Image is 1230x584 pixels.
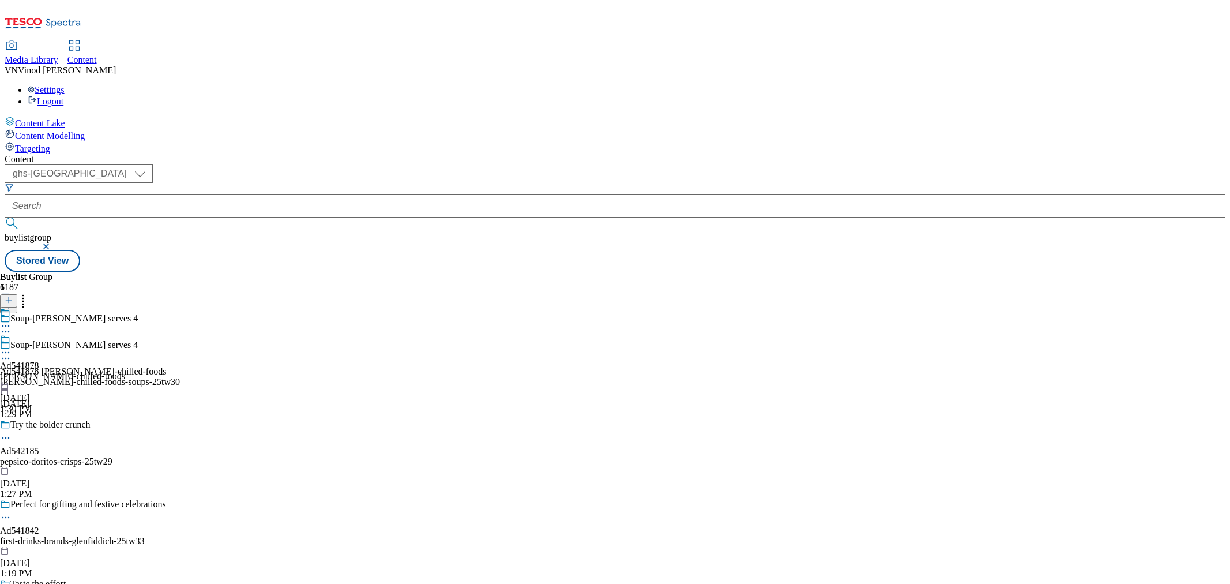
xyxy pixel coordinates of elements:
div: Perfect for gifting and festive celebrations [10,499,166,510]
span: Content [67,55,97,65]
span: Targeting [15,144,50,154]
a: Content [67,41,97,65]
div: Try the bolder crunch [10,420,91,430]
span: Vinod [PERSON_NAME] [18,65,116,75]
svg: Search Filters [5,183,14,192]
a: Media Library [5,41,58,65]
input: Search [5,194,1225,218]
span: Content Lake [15,118,65,128]
span: Media Library [5,55,58,65]
a: Content Lake [5,116,1225,129]
a: Settings [28,85,65,95]
a: Content Modelling [5,129,1225,141]
span: buylistgroup [5,233,51,242]
a: Targeting [5,141,1225,154]
span: Content Modelling [15,131,85,141]
div: Content [5,154,1225,164]
span: VN [5,65,18,75]
button: Stored View [5,250,80,272]
a: Logout [28,96,63,106]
